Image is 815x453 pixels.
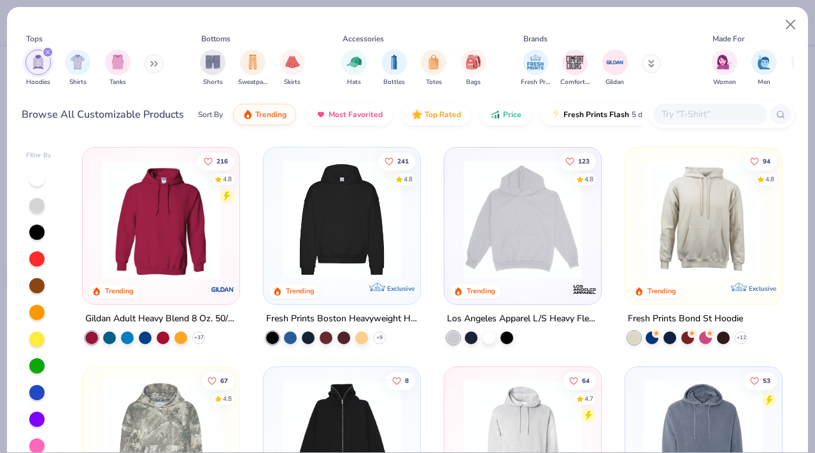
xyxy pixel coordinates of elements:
[757,55,771,69] img: Men Image
[712,50,737,87] div: filter for Women
[69,78,87,87] span: Shirts
[779,13,803,37] button: Close
[343,33,384,45] div: Accessories
[381,50,407,87] button: filter button
[223,394,232,403] div: 4.8
[660,107,758,122] input: Try "T-Shirt"
[405,377,409,384] span: 8
[210,277,236,302] img: Gildan logo
[233,104,296,125] button: Trending
[758,78,770,87] span: Men
[306,104,392,125] button: Most Favorited
[765,174,774,184] div: 4.8
[202,372,235,389] button: Like
[347,55,362,69] img: Hats Image
[602,50,628,87] div: filter for Gildan
[329,109,383,120] span: Most Favorited
[25,50,51,87] button: filter button
[585,394,593,403] div: 4.7
[751,50,777,87] div: filter for Men
[105,50,131,87] button: filter button
[22,107,184,122] div: Browse All Customizable Products
[266,311,418,327] div: Fresh Prints Boston Heavyweight Hoodie
[523,33,548,45] div: Brands
[736,334,746,342] span: + 12
[111,55,125,69] img: Tanks Image
[203,78,223,87] span: Shorts
[276,160,407,279] img: 91acfc32-fd48-4d6b-bdad-a4c1a30ac3fc
[198,109,223,120] div: Sort By
[565,53,585,72] img: Comfort Colors Image
[606,78,624,87] span: Gildan
[217,158,229,164] span: 216
[347,78,361,87] span: Hats
[280,50,305,87] div: filter for Skirts
[425,109,461,120] span: Top Rated
[26,78,50,87] span: Hoodies
[26,151,52,160] div: Filter By
[578,158,590,164] span: 123
[541,104,688,125] button: Fresh Prints Flash5 day delivery
[85,311,237,327] div: Gildan Adult Heavy Blend 8 Oz. 50/50 Hooded Sweatshirt
[381,50,407,87] div: filter for Bottles
[341,50,367,87] div: filter for Hats
[638,160,769,279] img: 8f478216-4029-45fd-9955-0c7f7b28c4ae
[198,152,235,170] button: Like
[221,377,229,384] span: 67
[26,33,43,45] div: Tops
[387,284,415,293] span: Exclusive
[744,372,777,389] button: Like
[71,55,85,69] img: Shirts Image
[560,50,590,87] div: filter for Comfort Colors
[551,109,561,120] img: flash.gif
[628,311,743,327] div: Fresh Prints Bond St Hoodie
[402,104,471,125] button: Top Rated
[243,109,253,120] img: trending.gif
[526,53,545,72] img: Fresh Prints Image
[200,50,225,87] button: filter button
[588,160,719,279] img: 7a261990-f1c3-47fe-abf2-b94cf530bb8d
[426,78,442,87] span: Totes
[632,108,679,122] span: 5 day delivery
[280,50,305,87] button: filter button
[563,109,629,120] span: Fresh Prints Flash
[744,152,777,170] button: Like
[238,78,267,87] span: Sweatpants
[387,55,401,69] img: Bottles Image
[748,284,776,293] span: Exclusive
[582,377,590,384] span: 64
[763,158,770,164] span: 94
[25,50,51,87] div: filter for Hoodies
[559,152,596,170] button: Like
[246,55,260,69] img: Sweatpants Image
[751,50,777,87] button: filter button
[341,50,367,87] button: filter button
[378,152,415,170] button: Like
[105,50,131,87] div: filter for Tanks
[383,78,405,87] span: Bottles
[110,78,126,87] span: Tanks
[427,55,441,69] img: Totes Image
[560,50,590,87] button: filter button
[386,372,415,389] button: Like
[585,174,593,184] div: 4.8
[503,109,521,120] span: Price
[712,33,744,45] div: Made For
[763,377,770,384] span: 53
[201,33,230,45] div: Bottoms
[407,160,539,279] img: d4a37e75-5f2b-4aef-9a6e-23330c63bbc0
[194,334,204,342] span: + 37
[223,174,232,184] div: 4.8
[238,50,267,87] button: filter button
[65,50,90,87] button: filter button
[560,78,590,87] span: Comfort Colors
[521,50,550,87] div: filter for Fresh Prints
[238,50,267,87] div: filter for Sweatpants
[466,55,480,69] img: Bags Image
[717,55,732,69] img: Women Image
[200,50,225,87] div: filter for Shorts
[206,55,220,69] img: Shorts Image
[397,158,409,164] span: 241
[284,78,301,87] span: Skirts
[65,50,90,87] div: filter for Shirts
